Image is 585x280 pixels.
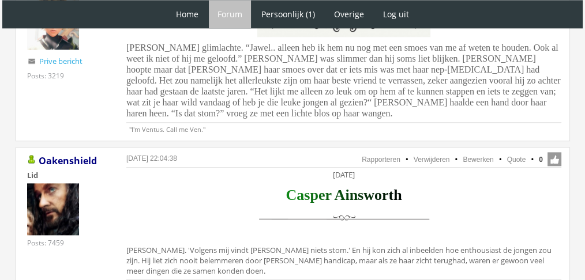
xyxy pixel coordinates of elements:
[388,187,393,203] span: t
[539,154,543,165] span: 0
[325,187,331,203] span: r
[382,187,389,203] span: r
[358,187,363,203] span: s
[27,238,64,248] div: Posts: 7459
[27,183,79,235] img: Oakenshield
[318,187,325,203] span: e
[126,154,177,162] a: [DATE] 22:04:38
[27,155,36,164] img: Gebruiker is online
[350,187,358,203] span: n
[345,187,349,203] span: i
[126,169,561,279] div: [PERSON_NAME]. 'Volgens mij vindt [PERSON_NAME] niets stom.' En hij kon zich al inbeelden hoe ent...
[27,170,108,180] div: Lid
[304,187,310,203] span: s
[414,156,450,164] a: Verwijderen
[39,56,82,66] a: Prive bericht
[126,43,561,118] span: [PERSON_NAME] glimlachte. “Jawel.. alleen heb ik hem nu nog met een smoes van me af weten te houd...
[335,187,346,203] span: A
[297,187,304,203] span: a
[126,122,561,134] p: "I'm Ventus. Call me Ven."
[126,169,561,180] div: [DATE]
[393,187,402,203] span: h
[507,156,526,164] a: Quote
[362,156,400,164] a: Rapporteren
[363,187,374,203] span: w
[374,187,382,203] span: o
[286,187,297,203] span: C
[27,71,64,81] div: Posts: 3219
[463,156,493,164] a: Bewerken
[310,187,318,203] span: p
[254,206,433,232] img: scheidingslijn.png
[39,154,97,167] a: Oakenshield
